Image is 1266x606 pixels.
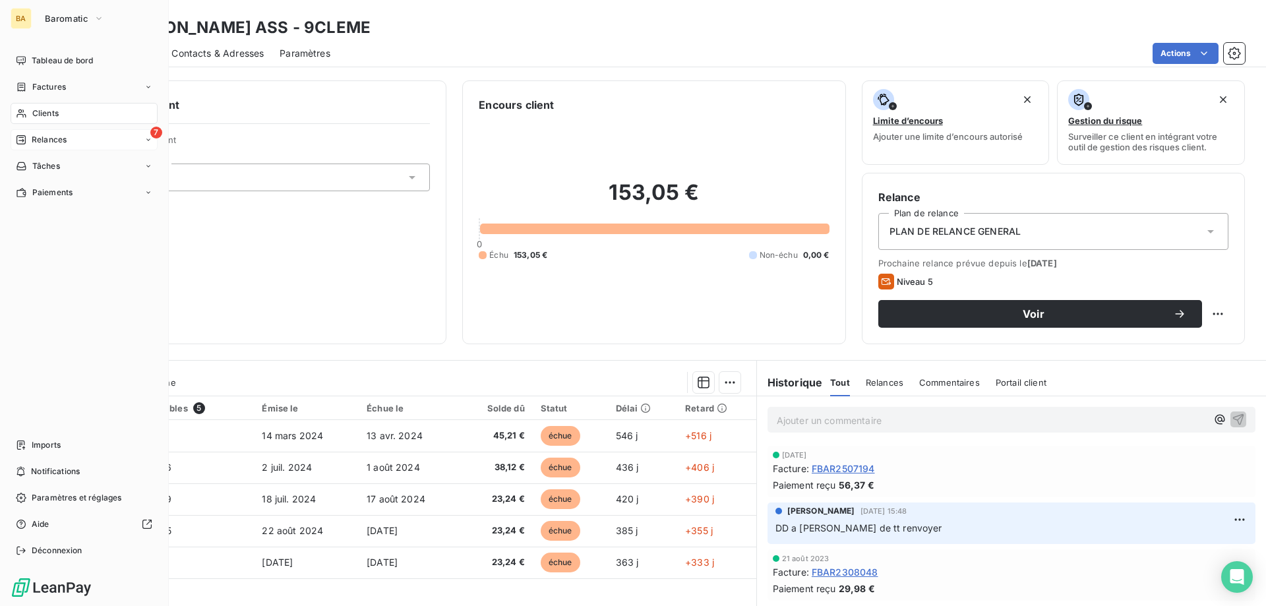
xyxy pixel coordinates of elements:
span: Échu [489,249,508,261]
a: Aide [11,514,158,535]
span: Tout [830,377,850,388]
span: Voir [894,309,1173,319]
span: [DATE] [367,557,398,568]
span: 17 août 2024 [367,493,425,504]
span: 23,24 € [467,524,524,537]
span: 546 j [616,430,638,441]
span: Relances [866,377,903,388]
span: Paramètres et réglages [32,492,121,504]
span: Paramètres [280,47,330,60]
span: Tableau de bord [32,55,93,67]
span: +333 j [685,557,714,568]
span: [DATE] [262,557,293,568]
span: Portail client [996,377,1046,388]
span: 23,24 € [467,493,524,506]
div: Émise le [262,403,351,413]
span: Déconnexion [32,545,82,557]
span: 153,05 € [514,249,547,261]
span: Aide [32,518,49,530]
span: Factures [32,81,66,93]
button: Gestion du risqueSurveiller ce client en intégrant votre outil de gestion des risques client. [1057,80,1245,165]
span: Limite d’encours [873,115,943,126]
button: Voir [878,300,1202,328]
span: Prochaine relance prévue depuis le [878,258,1228,268]
button: Actions [1153,43,1219,64]
span: +406 j [685,462,714,473]
div: Pièces comptables [105,402,246,414]
span: 29,98 € [839,582,875,595]
div: Solde dû [467,403,524,413]
span: PLAN DE RELANCE GENERAL [889,225,1021,238]
span: 7 [150,127,162,138]
span: [DATE] [782,451,807,459]
span: +516 j [685,430,711,441]
span: Imports [32,439,61,451]
span: +355 j [685,525,713,536]
div: Open Intercom Messenger [1221,561,1253,593]
span: Paiement reçu [773,582,836,595]
span: Surveiller ce client en intégrant votre outil de gestion des risques client. [1068,131,1234,152]
img: Logo LeanPay [11,577,92,598]
span: 45,21 € [467,429,524,442]
span: 23,24 € [467,556,524,569]
span: 363 j [616,557,639,568]
h6: Relance [878,189,1228,205]
span: DD a [PERSON_NAME] de tt renvoyer [775,522,942,533]
span: 436 j [616,462,639,473]
span: échue [541,458,580,477]
span: 56,37 € [839,478,874,492]
span: 0 [477,239,482,249]
span: FBAR2507194 [812,462,875,475]
span: Niveau 5 [897,276,933,287]
h6: Encours client [479,97,554,113]
span: 13 avr. 2024 [367,430,423,441]
span: FBAR2308048 [812,565,878,579]
h3: [PERSON_NAME] ASS - 9CLEME [116,16,371,40]
div: Échue le [367,403,452,413]
span: échue [541,426,580,446]
span: Clients [32,107,59,119]
span: [DATE] [367,525,398,536]
span: 1 août 2024 [367,462,420,473]
span: 2 juil. 2024 [262,462,312,473]
span: [DATE] [1027,258,1057,268]
h2: 153,05 € [479,179,829,219]
h6: Historique [757,375,823,390]
span: Contacts & Adresses [171,47,264,60]
div: Retard [685,403,748,413]
span: Paiements [32,187,73,198]
span: [DATE] 15:48 [860,507,907,515]
span: 38,12 € [467,461,524,474]
span: Propriétés Client [106,135,430,153]
span: Paiement reçu [773,478,836,492]
div: Statut [541,403,600,413]
div: BA [11,8,32,29]
span: 5 [193,402,205,414]
span: Facture : [773,462,809,475]
span: 385 j [616,525,638,536]
span: Gestion du risque [1068,115,1142,126]
span: Relances [32,134,67,146]
span: 18 juil. 2024 [262,493,316,504]
span: échue [541,489,580,509]
span: Non-échu [760,249,798,261]
span: Tâches [32,160,60,172]
span: 0,00 € [803,249,829,261]
span: Ajouter une limite d’encours autorisé [873,131,1023,142]
span: [PERSON_NAME] [787,505,855,517]
span: 21 août 2023 [782,555,829,562]
span: Facture : [773,565,809,579]
span: Notifications [31,466,80,477]
span: 22 août 2024 [262,525,323,536]
span: échue [541,553,580,572]
span: échue [541,521,580,541]
span: +390 j [685,493,714,504]
button: Limite d’encoursAjouter une limite d’encours autorisé [862,80,1050,165]
span: 420 j [616,493,639,504]
h6: Informations client [80,97,430,113]
div: Délai [616,403,670,413]
span: Baromatic [45,13,88,24]
span: 14 mars 2024 [262,430,323,441]
span: Commentaires [919,377,980,388]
